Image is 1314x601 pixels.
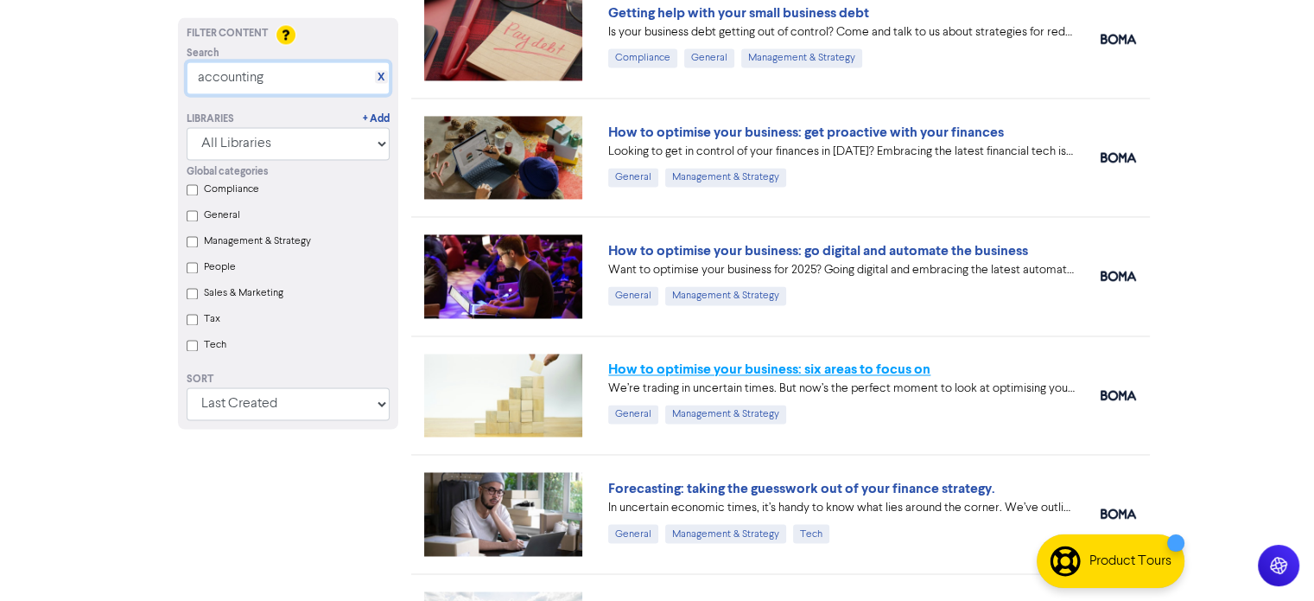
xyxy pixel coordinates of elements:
img: boma_accounting [1101,390,1136,400]
div: Sort [187,372,390,387]
div: General [608,524,658,543]
div: Management & Strategy [665,286,786,305]
div: Is your business debt getting out of control? Come and talk to us about strategies for reducing d... [608,23,1075,42]
label: General [204,208,240,223]
div: Management & Strategy [741,48,862,67]
label: Tech [204,337,226,353]
a: + Add [363,112,390,127]
a: Getting help with your small business debt [608,4,869,22]
a: How to optimise your business: go digital and automate the business [608,242,1028,259]
label: Sales & Marketing [204,285,283,301]
a: Forecasting: taking the guesswork out of your finance strategy. [608,480,995,497]
a: X [378,71,384,84]
div: Libraries [187,112,234,127]
div: General [608,286,658,305]
div: Management & Strategy [665,405,786,424]
a: How to optimise your business: get proactive with your finances [608,124,1004,141]
a: How to optimise your business: six areas to focus on [608,361,930,378]
div: Management & Strategy [665,524,786,543]
span: Search [187,46,219,61]
iframe: Chat Widget [1228,518,1314,601]
div: We’re trading in uncertain times. But now’s the perfect moment to look at optimising your busines... [608,380,1075,398]
div: Compliance [608,48,677,67]
div: In uncertain economic times, it’s handy to know what lies around the corner. We’ve outlined the m... [608,499,1075,517]
img: boma_accounting [1101,152,1136,163]
img: boma_accounting [1101,508,1136,519]
div: General [684,48,734,67]
img: boma_accounting [1101,271,1136,281]
div: Global categories [187,164,390,180]
div: Want to optimise your business for 2025? Going digital and embracing the latest automation and AI... [608,261,1075,279]
div: General [608,405,658,424]
div: General [608,168,658,187]
div: Filter Content [187,26,390,42]
label: Management & Strategy [204,233,311,249]
label: Compliance [204,182,259,197]
div: Tech [793,524,829,543]
div: Looking to get in control of your finances in 2025? Embracing the latest financial tech is a grea... [608,143,1075,161]
div: Management & Strategy [665,168,786,187]
label: Tax [204,311,220,327]
img: boma_accounting [1101,34,1136,44]
label: People [204,259,236,275]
